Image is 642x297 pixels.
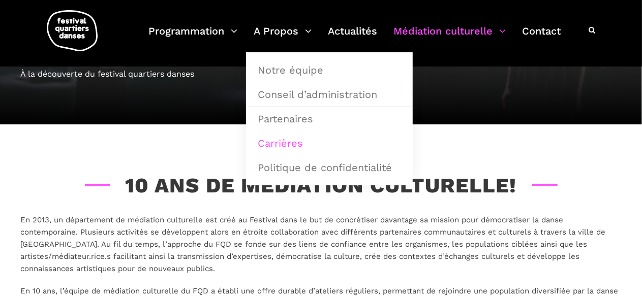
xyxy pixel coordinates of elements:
[328,22,377,52] a: Actualités
[522,22,561,52] a: Contact
[252,107,407,130] a: Partenaires
[252,156,407,179] a: Politique de confidentialité
[254,22,312,52] a: A Propos
[20,155,622,168] span: Le Festival Quartiers Danses (FQD)
[252,131,407,155] a: Carrières
[47,10,98,51] img: logo-fqd-med
[85,173,558,199] h3: 10 ans de médiation culturelle!
[148,22,237,52] a: Programmation
[393,22,506,52] a: Médiation culturelle
[20,68,622,81] div: À la découverte du festival quartiers danses
[20,214,622,275] p: En 2013, un département de médiation culturelle est créé au Festival dans le but de concrétiser d...
[252,58,407,82] a: Notre équipe
[252,83,407,106] a: Conseil d’administration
